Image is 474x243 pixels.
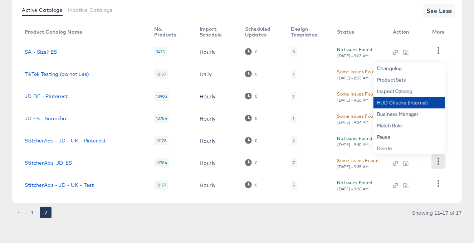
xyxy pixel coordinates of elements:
div: 0 [245,181,258,188]
a: SA - Size? ES [25,49,57,55]
div: 0 [255,72,258,77]
div: 0 [255,138,258,143]
div: 3 [293,49,295,55]
div: Scheduled Updates [245,26,277,38]
button: Some Issues Found[DATE] - 9:16 AM [337,90,379,103]
div: 13902 [154,92,169,101]
div: 3475 [154,47,167,57]
div: 2 [291,136,297,145]
div: Pause [373,131,445,143]
td: Hourly [194,85,239,107]
div: 5 [291,180,297,190]
th: Status [332,24,387,41]
a: StitcherAds - JD - UK - Pinterest [25,138,106,144]
div: 1 [293,71,295,77]
div: Some Issues Found [337,68,379,76]
div: Delete [373,143,445,154]
div: 2 [293,138,295,144]
td: Hourly [194,41,239,63]
th: More [426,24,454,41]
div: 3 [291,47,297,57]
div: 12157 [154,69,168,79]
div: 0 [245,71,258,77]
div: 1 [291,114,297,123]
div: [DATE] - 9:35 AM [337,164,370,169]
div: 7 [291,158,297,167]
div: Showing 11–17 of 17 [412,210,462,215]
div: No. Products [154,26,185,38]
td: Hourly [194,174,239,196]
a: StitcherAds - JD - UK - Test [25,182,94,188]
div: Product Catalog Name [25,29,82,35]
button: page 2 [40,207,52,218]
div: Match Rate [373,120,445,131]
div: 0 [245,115,258,122]
div: 1 [291,92,297,101]
div: Product Sets [373,74,445,86]
span: Inactive Catalogs [68,7,113,13]
a: StitcherAds_JD_ES [25,160,72,166]
span: Active Catalogs [22,7,62,13]
div: [DATE] - 8:33 AM [337,76,370,81]
button: Go to previous page [13,207,24,218]
div: 12178 [154,136,168,145]
div: 1 [293,116,295,121]
div: 0 [255,116,258,121]
div: [DATE] - 9:16 AM [337,98,370,103]
div: Some Issues Found [337,157,379,164]
td: Hourly [194,107,239,130]
a: JD DE - Pinterest [25,93,68,99]
div: 1 [291,69,297,79]
div: 0 [255,49,258,54]
div: Business Manager [373,108,445,120]
div: 0 [245,48,258,55]
td: Hourly [194,152,239,174]
div: 0 [245,93,258,99]
div: 12784 [154,158,169,167]
td: Hourly [194,130,239,152]
div: 12784 [154,114,169,123]
div: Some Issues Found [337,90,379,98]
div: Changelog [373,63,445,74]
div: Import Schedule [200,26,231,38]
div: 0 [255,183,258,188]
div: 0 [255,94,258,99]
button: Some Issues Found[DATE] - 8:33 AM [337,68,379,81]
div: 7 [293,160,295,166]
nav: pagination navigation [12,207,66,218]
button: See Less [424,4,455,18]
td: Daily [194,63,239,85]
div: HUD Checks (Internal) [373,97,445,108]
div: [DATE] - 9:34 AM [337,120,370,125]
button: Go to page 1 [26,207,38,218]
div: 12157 [154,180,168,190]
div: 0 [255,160,258,165]
button: Some Issues Found[DATE] - 9:34 AM [337,112,379,125]
div: Some Issues Found [337,112,379,120]
div: 0 [245,159,258,166]
span: See Less [426,6,452,16]
a: TikTok Testing (do not use) [25,71,89,77]
div: Design Templates [291,26,323,38]
div: 5 [293,182,295,188]
div: 0 [245,137,258,144]
div: 1 [293,93,295,99]
th: Action [387,24,426,41]
div: Inspect Catalog [373,86,445,97]
a: JD ES - Snapchat [25,116,68,121]
button: Some Issues Found[DATE] - 9:35 AM [337,157,379,169]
